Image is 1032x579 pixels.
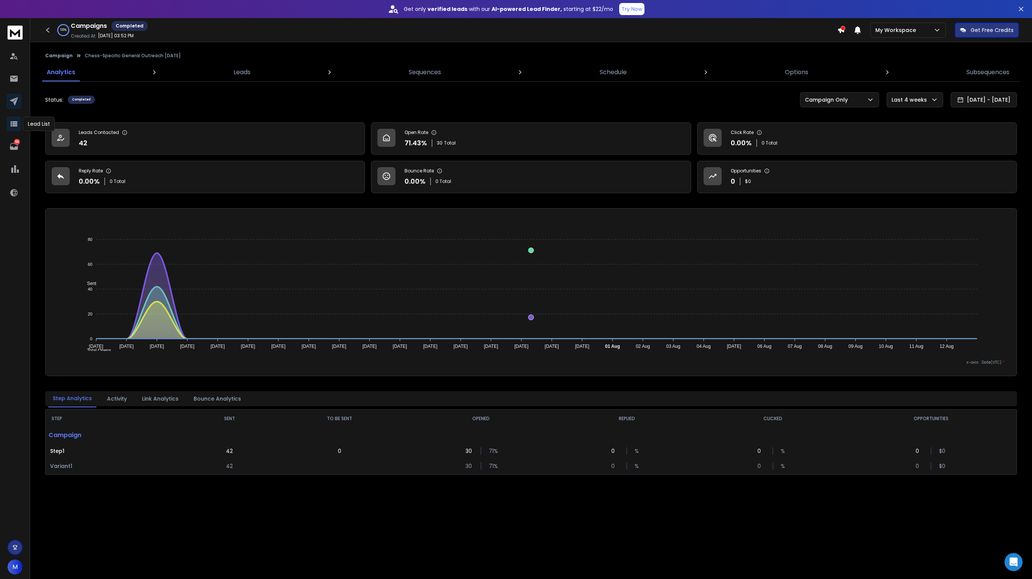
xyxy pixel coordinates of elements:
[404,5,613,13] p: Get only with our starting at $22/mo
[98,33,134,39] p: [DATE] 03:52 PM
[90,337,92,341] tspan: 0
[88,262,92,267] tspan: 60
[727,344,741,349] tspan: [DATE]
[393,344,407,349] tspan: [DATE]
[89,344,103,349] tspan: [DATE]
[6,139,21,154] a: 64
[45,122,365,155] a: Leads Contacted42
[110,178,125,184] p: 0 Total
[226,447,233,455] p: 42
[68,96,95,104] div: Completed
[745,178,751,184] p: $ 0
[226,462,233,470] p: 42
[955,23,1019,38] button: Get Free Credits
[405,130,428,136] p: Open Rate
[79,168,103,174] p: Reply Rate
[79,138,87,148] p: 42
[409,68,441,77] p: Sequences
[88,287,92,291] tspan: 40
[47,68,75,77] p: Analytics
[71,21,107,30] h1: Campaigns
[88,237,92,242] tspan: 80
[1005,553,1023,571] div: Open Intercom Messenger
[435,178,451,184] p: 0 Total
[427,5,467,13] strong: verified leads
[489,462,496,470] p: 71 %
[818,344,832,349] tspan: 08 Aug
[636,344,650,349] tspan: 02 Aug
[879,344,893,349] tspan: 10 Aug
[762,140,777,146] p: 0 Total
[8,559,23,574] button: M
[188,410,272,428] th: SENT
[731,130,754,136] p: Click Rate
[940,344,954,349] tspan: 12 Aug
[42,63,80,81] a: Analytics
[492,5,562,13] strong: AI-powered Lead Finder,
[545,344,559,349] tspan: [DATE]
[731,138,752,148] p: 0.00 %
[453,344,468,349] tspan: [DATE]
[788,344,802,349] tspan: 07 Aug
[635,447,642,455] p: %
[405,176,426,187] p: 0.00 %
[484,344,498,349] tspan: [DATE]
[229,63,255,81] a: Leads
[619,3,644,15] button: Try Now
[846,410,1017,428] th: OPPORTUNITIES
[50,447,183,455] p: Step 1
[404,63,446,81] a: Sequences
[81,281,96,286] span: Sent
[408,410,554,428] th: OPENED
[81,348,111,353] span: Total Opens
[332,344,346,349] tspan: [DATE]
[554,410,700,428] th: REPLIED
[700,410,846,428] th: CLICKED
[362,344,377,349] tspan: [DATE]
[781,447,788,455] p: %
[180,344,194,349] tspan: [DATE]
[241,344,255,349] tspan: [DATE]
[697,344,711,349] tspan: 04 Aug
[916,462,923,470] p: 0
[971,26,1014,34] p: Get Free Credits
[757,462,765,470] p: 0
[423,344,437,349] tspan: [DATE]
[611,462,619,470] p: 0
[88,312,92,316] tspan: 20
[211,344,225,349] tspan: [DATE]
[605,344,620,349] tspan: 01 Aug
[48,390,96,407] button: Step Analytics
[909,344,923,349] tspan: 11 Aug
[466,462,473,470] p: 30
[189,390,246,407] button: Bounce Analytics
[600,68,627,77] p: Schedule
[731,176,735,187] p: 0
[85,53,181,59] p: Chess-Specific General Outreach [DATE]
[781,462,788,470] p: %
[635,462,642,470] p: %
[621,5,642,13] p: Try Now
[466,447,473,455] p: 30
[45,96,63,104] p: Status:
[271,344,285,349] tspan: [DATE]
[58,360,1005,365] p: x-axis : Date(UTC)
[60,28,67,32] p: 100 %
[14,139,20,145] p: 64
[371,122,691,155] a: Open Rate71.43%30Total
[916,447,923,455] p: 0
[71,33,96,39] p: Created At:
[119,344,134,349] tspan: [DATE]
[437,140,443,146] span: 30
[939,462,947,470] p: $ 0
[79,130,119,136] p: Leads Contacted
[951,92,1017,107] button: [DATE] - [DATE]
[731,168,761,174] p: Opportunities
[575,344,589,349] tspan: [DATE]
[805,96,851,104] p: Campaign Only
[371,161,691,193] a: Bounce Rate0.00%0 Total
[102,390,131,407] button: Activity
[875,26,919,34] p: My Workspace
